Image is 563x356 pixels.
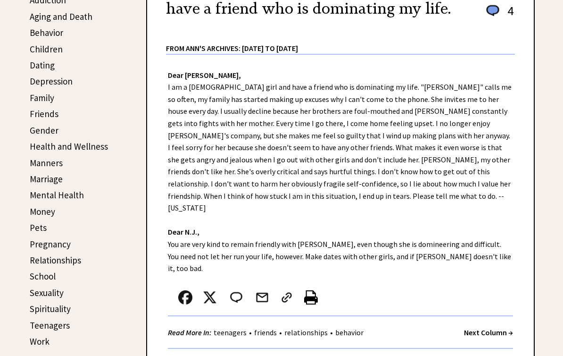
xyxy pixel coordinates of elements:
[168,328,211,337] strong: Read More In:
[333,328,366,337] a: behavior
[178,290,192,305] img: facebook.png
[503,3,514,28] td: 4
[30,336,50,347] a: Work
[30,76,73,87] a: Depression
[30,303,71,314] a: Spirituality
[30,157,63,169] a: Manners
[168,227,199,237] strong: Dear N.J.,
[30,222,47,233] a: Pets
[30,320,70,331] a: Teenagers
[304,290,318,305] img: printer%20icon.png
[168,327,366,339] div: • • •
[30,108,58,119] a: Friends
[147,55,534,349] div: I am a [DEMOGRAPHIC_DATA] girl and have a friend who is dominating my life. "[PERSON_NAME]" calls...
[228,290,244,305] img: message_round%202.png
[30,173,63,185] a: Marriage
[30,206,55,217] a: Money
[30,141,108,152] a: Health and Wellness
[30,271,56,282] a: School
[484,3,501,18] img: message_round%201.png
[30,43,63,55] a: Children
[211,328,249,337] a: teenagers
[464,328,513,337] a: Next Column →
[30,189,84,201] a: Mental Health
[30,11,92,22] a: Aging and Death
[30,287,64,298] a: Sexuality
[30,125,58,136] a: Gender
[255,290,269,305] img: mail.png
[30,27,63,38] a: Behavior
[168,70,241,80] strong: Dear [PERSON_NAME],
[280,290,294,305] img: link_02.png
[282,328,330,337] a: relationships
[30,59,55,71] a: Dating
[30,238,71,250] a: Pregnancy
[166,29,515,54] div: From Ann's Archives: [DATE] to [DATE]
[30,254,81,266] a: Relationships
[30,92,54,103] a: Family
[203,290,217,305] img: x_small.png
[252,328,279,337] a: friends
